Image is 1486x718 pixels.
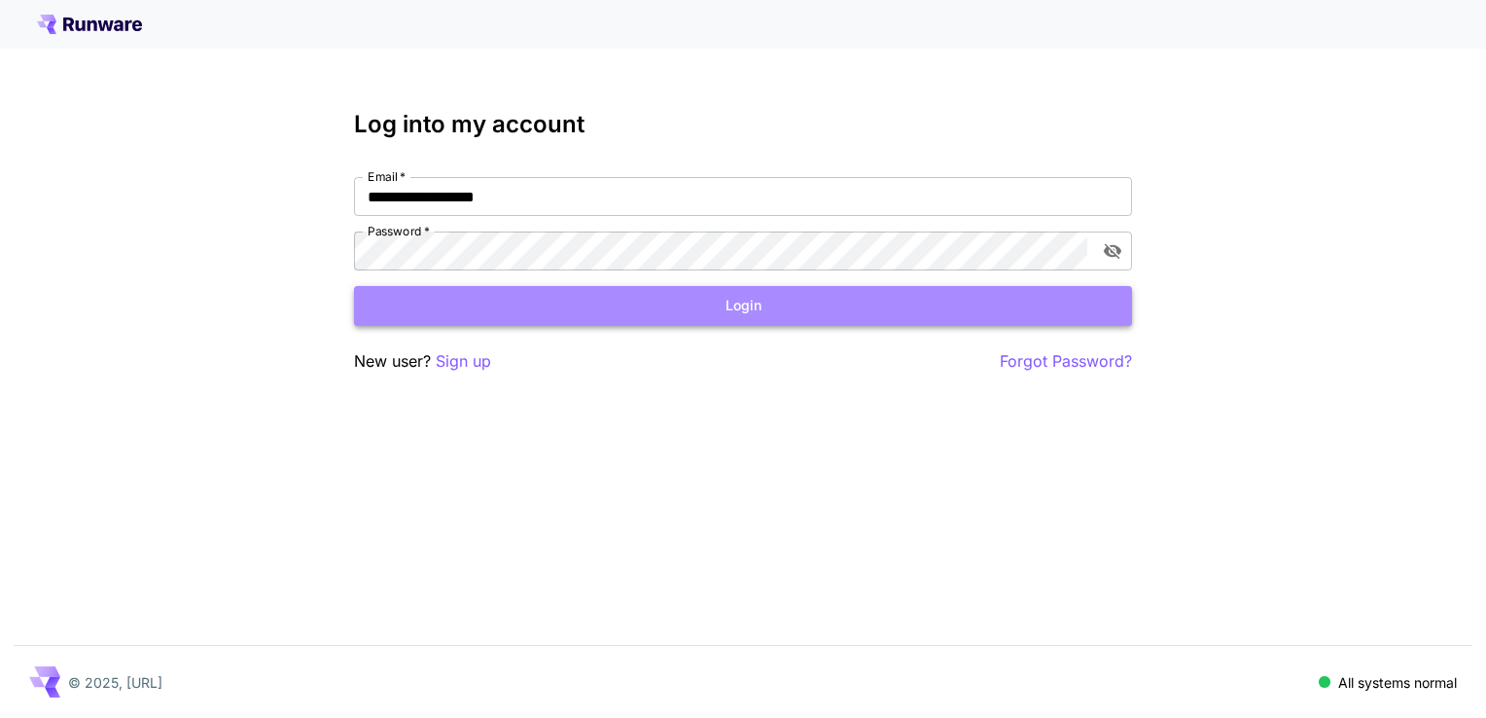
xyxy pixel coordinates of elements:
[354,349,491,374] p: New user?
[1095,233,1130,269] button: toggle password visibility
[1000,349,1132,374] button: Forgot Password?
[368,168,406,185] label: Email
[1338,672,1457,693] p: All systems normal
[368,223,430,239] label: Password
[436,349,491,374] button: Sign up
[68,672,162,693] p: © 2025, [URL]
[354,286,1132,326] button: Login
[354,111,1132,138] h3: Log into my account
